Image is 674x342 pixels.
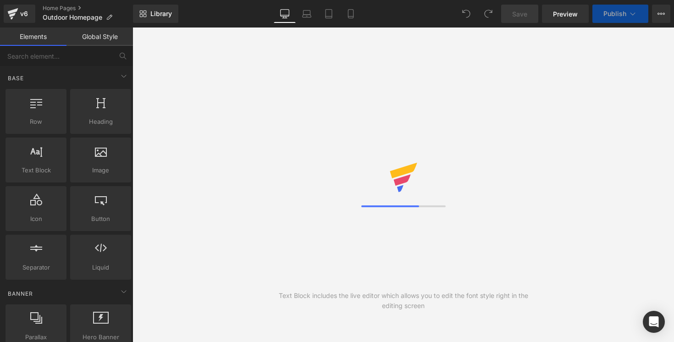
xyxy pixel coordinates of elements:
span: Image [73,165,128,175]
span: Banner [7,289,34,298]
div: v6 [18,8,30,20]
span: Button [73,214,128,224]
span: Library [150,10,172,18]
a: Desktop [274,5,296,23]
a: v6 [4,5,35,23]
span: Outdoor Homepage [43,14,102,21]
span: Separator [8,263,64,272]
button: Undo [457,5,475,23]
button: Publish [592,5,648,23]
a: Preview [542,5,589,23]
span: Parallax [8,332,64,342]
span: Hero Banner [73,332,128,342]
span: Save [512,9,527,19]
span: Preview [553,9,578,19]
button: More [652,5,670,23]
button: Redo [479,5,497,23]
span: Text Block [8,165,64,175]
div: Open Intercom Messenger [643,311,665,333]
span: Icon [8,214,64,224]
a: Mobile [340,5,362,23]
span: Publish [603,10,626,17]
a: Laptop [296,5,318,23]
a: Home Pages [43,5,133,12]
span: Liquid [73,263,128,272]
a: Global Style [66,28,133,46]
span: Heading [73,117,128,127]
span: Row [8,117,64,127]
span: Base [7,74,25,83]
a: Tablet [318,5,340,23]
a: New Library [133,5,178,23]
div: Text Block includes the live editor which allows you to edit the font style right in the editing ... [268,291,539,311]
